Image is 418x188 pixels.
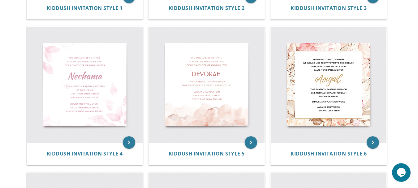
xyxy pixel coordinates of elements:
[47,151,123,157] a: Kiddush Invitation Style 4
[245,136,257,149] a: keyboard_arrow_right
[123,136,135,149] a: keyboard_arrow_right
[47,5,123,11] a: Kiddush Invitation Style 1
[169,151,245,157] a: Kiddush Invitation Style 5
[27,27,143,142] img: Kiddush Invitation Style 4
[291,150,367,157] span: Kiddush Invitation Style 6
[367,136,379,149] a: keyboard_arrow_right
[392,163,412,182] iframe: chat widget
[169,150,245,157] span: Kiddush Invitation Style 5
[169,5,245,11] a: Kiddush Invitation Style 2
[271,27,386,142] img: Kiddush Invitation Style 6
[47,150,123,157] span: Kiddush Invitation Style 4
[291,151,367,157] a: Kiddush Invitation Style 6
[149,27,265,142] img: Kiddush Invitation Style 5
[291,5,367,11] a: Kiddush Invitation Style 3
